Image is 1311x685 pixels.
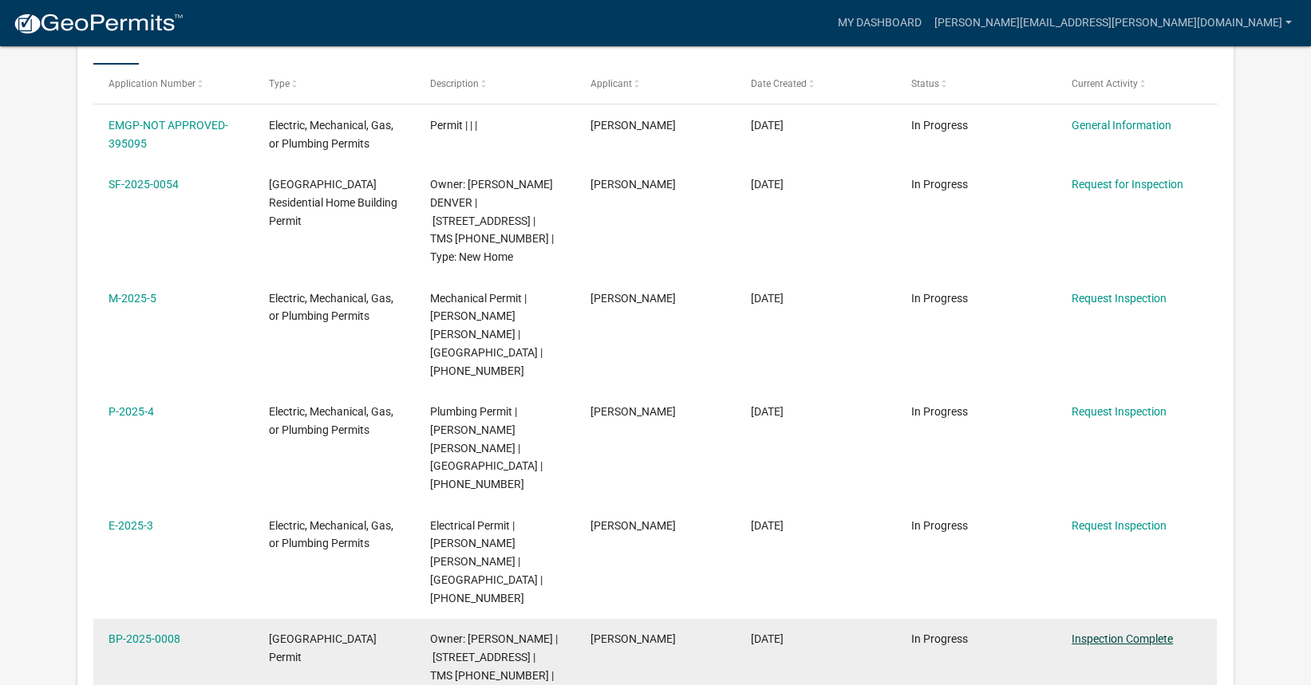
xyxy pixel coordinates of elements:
[911,119,968,132] span: In Progress
[430,405,543,490] span: Plumbing Permit | Martin Dale Overholt | CREEKPOINT DR | 054-00-01-061
[269,78,290,89] span: Type
[1072,292,1167,305] a: Request Inspection
[1072,78,1138,89] span: Current Activity
[1072,519,1167,532] a: Request Inspection
[1072,119,1171,132] a: General Information
[430,519,543,604] span: Electrical Permit | Martin Dale Overholt | CREEKPOINT DR | 054-00-01-061
[590,292,676,305] span: MARTIN OVERHOLT
[831,8,928,38] a: My Dashboard
[896,65,1056,103] datatable-header-cell: Status
[751,405,784,418] span: 01/07/2025
[911,519,968,532] span: In Progress
[109,119,228,150] a: EMGP-NOT APPROVED-395095
[590,178,676,191] span: MARTIN OVERHOLT
[109,178,179,191] a: SF-2025-0054
[269,178,397,227] span: Abbeville County Residential Home Building Permit
[430,119,477,132] span: Permit | | |
[109,519,153,532] a: E-2025-3
[928,8,1298,38] a: [PERSON_NAME][EMAIL_ADDRESS][PERSON_NAME][DOMAIN_NAME]
[430,78,479,89] span: Description
[93,65,254,103] datatable-header-cell: Application Number
[269,632,377,663] span: Abbeville County Building Permit
[269,119,393,150] span: Electric, Mechanical, Gas, or Plumbing Permits
[269,292,393,323] span: Electric, Mechanical, Gas, or Plumbing Permits
[590,119,676,132] span: MARTIN OVERHOLT
[911,78,939,89] span: Status
[254,65,414,103] datatable-header-cell: Type
[1072,632,1173,645] a: Inspection Complete
[414,65,575,103] datatable-header-cell: Description
[575,65,736,103] datatable-header-cell: Applicant
[1072,405,1167,418] a: Request Inspection
[590,78,632,89] span: Applicant
[1056,65,1217,103] datatable-header-cell: Current Activity
[751,632,784,645] span: 01/07/2025
[751,78,807,89] span: Date Created
[911,405,968,418] span: In Progress
[269,405,393,436] span: Electric, Mechanical, Gas, or Plumbing Permits
[911,178,968,191] span: In Progress
[109,292,156,305] a: M-2025-5
[430,292,543,377] span: Mechanical Permit | Martin Dale Overholt | CREEKPOINT DR | 054-00-01-061
[751,119,784,132] span: 03/26/2025
[1072,178,1183,191] a: Request for Inspection
[109,78,195,89] span: Application Number
[751,519,784,532] span: 01/07/2025
[109,632,180,645] a: BP-2025-0008
[751,178,784,191] span: 03/26/2025
[751,292,784,305] span: 01/07/2025
[590,405,676,418] span: MARTIN OVERHOLT
[269,519,393,550] span: Electric, Mechanical, Gas, or Plumbing Permits
[736,65,896,103] datatable-header-cell: Date Created
[911,292,968,305] span: In Progress
[590,519,676,532] span: MARTIN OVERHOLT
[109,405,154,418] a: P-2025-4
[911,632,968,645] span: In Progress
[430,178,554,263] span: Owner: SCHWARTZ DENVER | 690 HWY 185 S | TMS 051-00-00-072 | Type: New Home
[590,632,676,645] span: MARTIN OVERHOLT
